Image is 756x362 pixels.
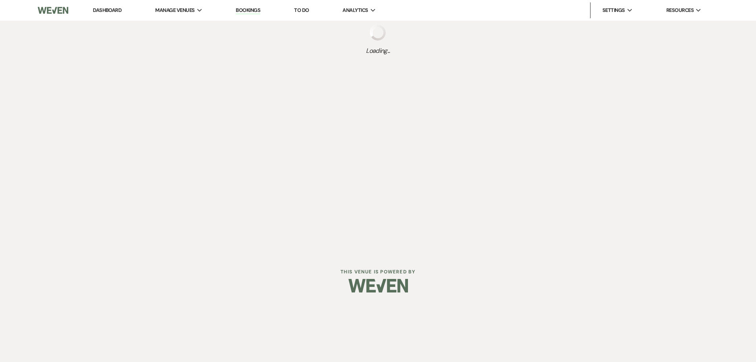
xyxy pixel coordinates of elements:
[666,6,694,14] span: Resources
[370,25,386,41] img: loading spinner
[342,6,368,14] span: Analytics
[155,6,194,14] span: Manage Venues
[93,7,121,14] a: Dashboard
[38,2,68,19] img: Weven Logo
[602,6,625,14] span: Settings
[294,7,309,14] a: To Do
[366,46,390,56] span: Loading...
[236,7,260,14] a: Bookings
[348,272,408,300] img: Weven Logo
